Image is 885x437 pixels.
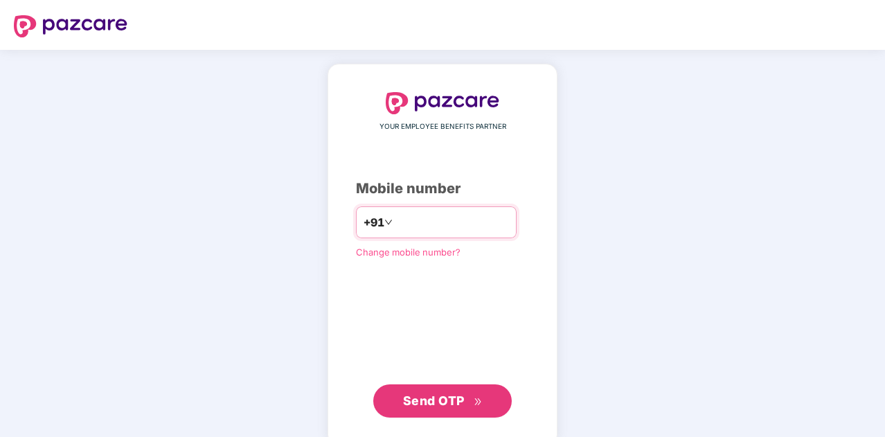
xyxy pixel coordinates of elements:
[356,247,461,258] a: Change mobile number?
[474,398,483,407] span: double-right
[386,92,499,114] img: logo
[403,393,465,408] span: Send OTP
[356,178,529,199] div: Mobile number
[364,214,384,231] span: +91
[379,121,506,132] span: YOUR EMPLOYEE BENEFITS PARTNER
[373,384,512,418] button: Send OTPdouble-right
[14,15,127,37] img: logo
[384,218,393,226] span: down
